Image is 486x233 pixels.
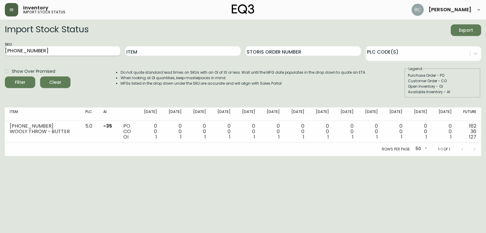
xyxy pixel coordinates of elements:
th: [DATE] [285,108,309,121]
span: -35 [103,122,112,129]
td: 5.0 [80,121,98,143]
span: 1 [352,133,354,140]
span: 1 [180,133,182,140]
div: 0 0 [339,123,354,140]
span: 1 [254,133,255,140]
span: 127 [469,133,476,140]
th: [DATE] [162,108,187,121]
span: Inventory [23,5,48,10]
p: Rows per page: [382,147,411,152]
div: 0 0 [216,123,231,140]
th: [DATE] [383,108,407,121]
span: Export [456,26,476,34]
th: [DATE] [432,108,457,121]
div: 0 0 [142,123,157,140]
div: 0 0 [191,123,206,140]
div: 0 0 [265,123,280,140]
th: Item [5,108,80,121]
th: [DATE] [137,108,162,121]
div: 0 0 [363,123,378,140]
th: [DATE] [260,108,285,121]
span: 1 [156,133,157,140]
div: [PHONE_NUMBER] [10,123,76,129]
div: Available Inventory - AI [408,89,477,95]
div: 0 0 [289,123,304,140]
span: Show Over Promised [12,68,55,75]
th: AI [98,108,118,121]
button: Export [451,24,481,36]
th: [DATE] [334,108,358,121]
h2: Import Stock Status [5,24,88,36]
span: Clear [45,79,66,86]
div: 0 0 [412,123,427,140]
div: 0 0 [240,123,255,140]
h5: import stock status [23,10,65,14]
span: 1 [376,133,378,140]
span: OI [123,133,128,140]
span: 1 [204,133,206,140]
span: 1 [229,133,231,140]
span: 1 [426,133,427,140]
th: [DATE] [235,108,260,121]
li: When looking at OI quantities, keep masterpacks in mind. [121,75,366,81]
li: Do not quote standard lead times on SKUs with an OI of 10 or less. Wait until the MFG date popula... [121,70,366,75]
div: Purchase Order - PO [408,73,477,78]
div: 0 0 [388,123,402,140]
div: Customer Order - CO [408,78,477,84]
button: Filter [5,76,35,88]
span: 1 [303,133,304,140]
span: 1 [327,133,329,140]
div: 0 0 [167,123,182,140]
th: PLC [80,108,98,121]
span: 1 [450,133,452,140]
th: [DATE] [211,108,235,121]
span: 1 [278,133,280,140]
th: [DATE] [187,108,211,121]
div: Open Inventory - OI [408,84,477,89]
th: [DATE] [358,108,383,121]
th: Future [457,108,481,121]
div: PO CO [123,123,132,140]
span: 1 [401,133,402,140]
p: 1-1 of 1 [438,147,450,152]
th: [DATE] [309,108,334,121]
div: 0 0 [314,123,329,140]
div: 162 36 [461,123,476,140]
li: MFGs listed in the drop down under the SKU are accurate and will align with Sales Portal. [121,81,366,86]
legend: Legend [408,66,423,72]
th: [DATE] [407,108,432,121]
div: 0 0 [437,123,452,140]
img: 46fb21a3fa8e47cd26bba855d66542c0 [412,4,424,16]
button: Clear [40,76,70,88]
img: logo [232,4,254,14]
span: [PERSON_NAME] [429,7,471,12]
div: WOOLY THROW - BUTTER [10,129,76,134]
div: 50 [413,144,428,154]
div: Filter [15,79,26,86]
